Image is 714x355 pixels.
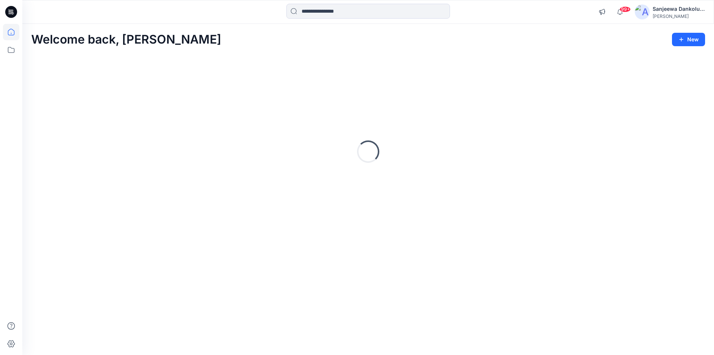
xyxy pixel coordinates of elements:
[620,6,631,12] span: 99+
[653,4,705,13] div: Sanjeewa Dankoluwage
[635,4,650,19] img: avatar
[672,33,705,46] button: New
[653,13,705,19] div: [PERSON_NAME]
[31,33,221,47] h2: Welcome back, [PERSON_NAME]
